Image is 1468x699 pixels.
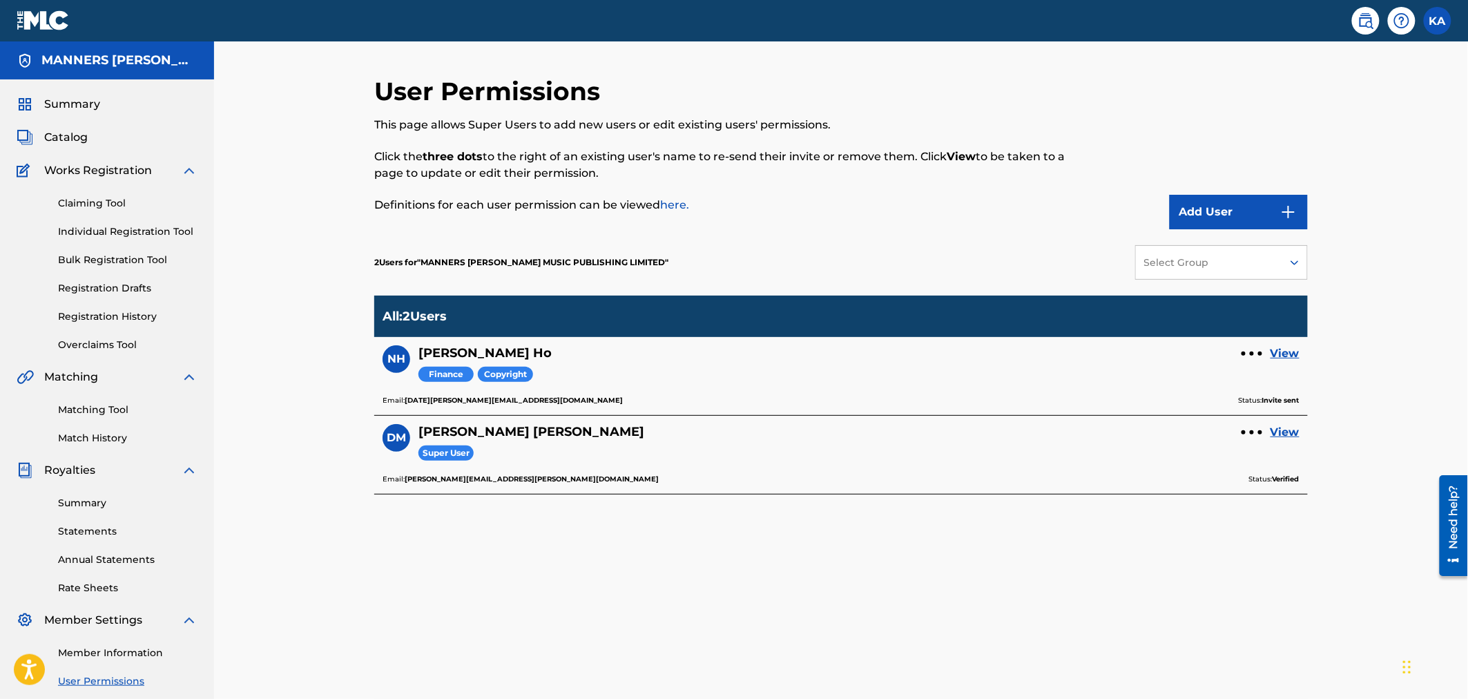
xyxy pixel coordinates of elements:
b: [PERSON_NAME][EMAIL_ADDRESS][PERSON_NAME][DOMAIN_NAME] [405,475,659,483]
a: Annual Statements [58,553,197,567]
p: Email: [383,473,659,486]
span: Super User [418,446,474,461]
a: Individual Registration Tool [58,224,197,239]
a: User Permissions [58,674,197,689]
div: User Menu [1424,7,1451,35]
img: search [1358,12,1374,29]
img: expand [181,462,197,479]
a: Match History [58,431,197,446]
span: DM [387,430,406,446]
img: Works Registration [17,162,35,179]
a: View [1271,424,1300,441]
span: 2 Users for [374,257,417,267]
img: expand [181,612,197,629]
a: here. [660,198,689,211]
img: Matching [17,369,34,385]
a: Claiming Tool [58,196,197,211]
span: Summary [44,96,100,113]
a: Bulk Registration Tool [58,253,197,267]
p: Email: [383,394,623,407]
p: Status: [1249,473,1300,486]
a: Overclaims Tool [58,338,197,352]
div: Drag [1403,647,1411,688]
h5: Dominic McDonald [418,424,644,440]
p: Definitions for each user permission can be viewed [374,197,1093,213]
p: Status: [1239,394,1300,407]
img: Royalties [17,462,33,479]
img: MLC Logo [17,10,70,30]
button: Add User [1170,195,1308,229]
a: Member Information [58,646,197,660]
a: Matching Tool [58,403,197,417]
b: [DATE][PERSON_NAME][EMAIL_ADDRESS][DOMAIN_NAME] [405,396,623,405]
div: Select Group [1144,256,1273,270]
span: Copyright [478,367,533,383]
img: 9d2ae6d4665cec9f34b9.svg [1280,204,1297,220]
span: Catalog [44,129,88,146]
img: Member Settings [17,612,33,629]
img: Summary [17,96,33,113]
iframe: Resource Center [1429,470,1468,581]
h5: MANNERS MCDADE MUSIC PUBLISHING LIMITED [41,52,197,68]
a: Statements [58,524,197,539]
img: help [1393,12,1410,29]
a: CatalogCatalog [17,129,88,146]
h5: Noel Ho [418,345,552,361]
iframe: Chat Widget [1399,633,1468,699]
p: All : 2 Users [383,309,447,324]
span: Member Settings [44,612,142,629]
img: expand [181,369,197,385]
img: Accounts [17,52,33,69]
h2: User Permissions [374,76,607,107]
img: expand [181,162,197,179]
strong: View [947,150,976,163]
span: Finance [418,367,474,383]
div: Help [1388,7,1416,35]
b: Verified [1273,475,1300,483]
span: Royalties [44,462,95,479]
img: Catalog [17,129,33,146]
span: Works Registration [44,162,152,179]
p: Click the to the right of an existing user's name to re-send their invite or remove them. Click t... [374,149,1093,182]
a: Registration Drafts [58,281,197,296]
a: Summary [58,496,197,510]
p: This page allows Super Users to add new users or edit existing users' permissions. [374,117,1093,133]
a: Registration History [58,309,197,324]
a: Rate Sheets [58,581,197,595]
a: View [1271,345,1300,362]
b: Invite sent [1262,396,1300,405]
a: Public Search [1352,7,1380,35]
span: MANNERS MCDADE MUSIC PUBLISHING LIMITED [417,257,668,267]
span: Matching [44,369,98,385]
a: SummarySummary [17,96,100,113]
span: NH [387,351,405,367]
strong: three dots [423,150,483,163]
